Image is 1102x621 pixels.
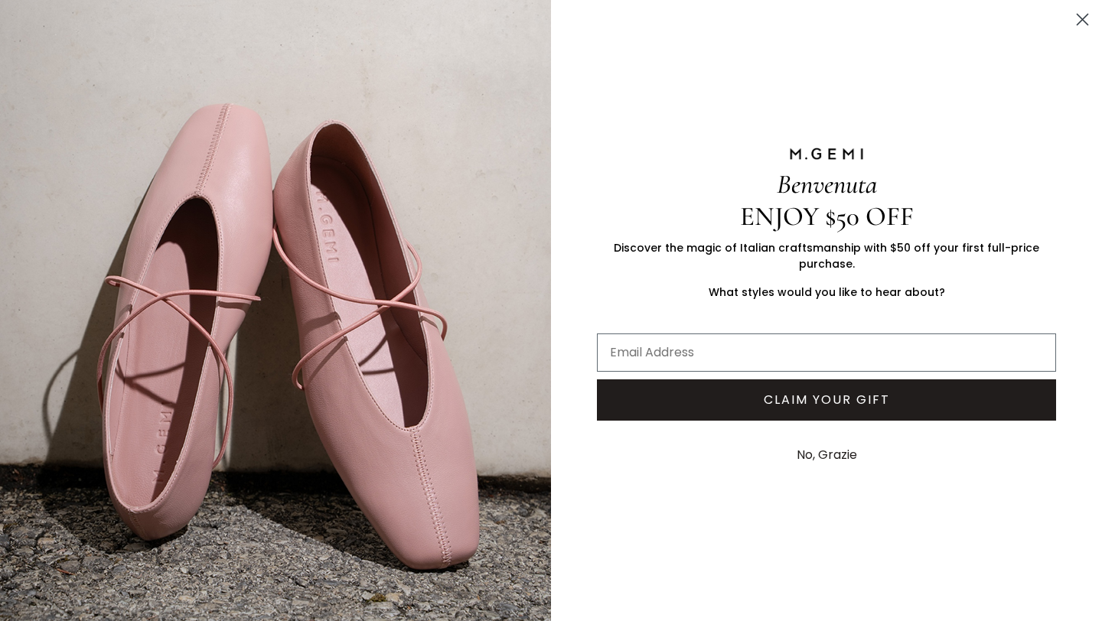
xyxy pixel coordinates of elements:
span: What styles would you like to hear about? [709,284,945,300]
span: ENJOY $50 OFF [740,200,914,232]
span: Discover the magic of Italian craftsmanship with $50 off your first full-price purchase. [614,240,1039,271]
button: No, Grazie [789,436,865,474]
button: CLAIM YOUR GIFT [597,379,1056,421]
input: Email Address [597,333,1056,372]
span: Benvenuta [777,168,877,200]
img: M.GEMI [788,147,865,161]
button: Close dialog [1069,6,1096,33]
